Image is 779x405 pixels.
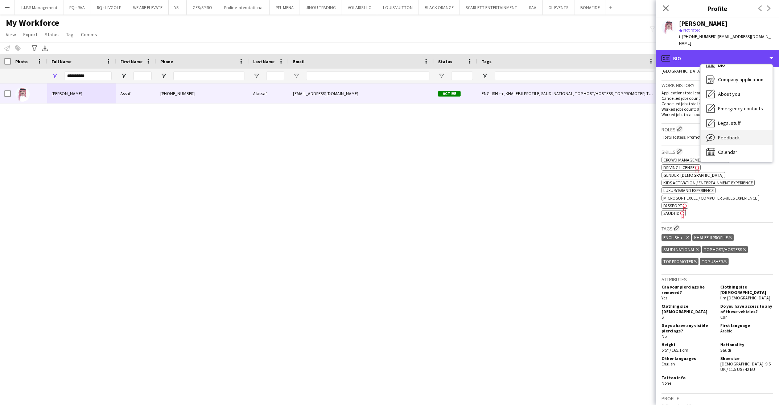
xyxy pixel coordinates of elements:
span: Email [293,59,305,64]
h3: Profile [656,4,779,13]
div: Assaf [116,83,156,103]
a: Comms [78,30,100,39]
span: Emergency contacts [718,105,763,112]
p: Worked jobs total count: 0 [661,112,773,117]
h5: Height [661,342,714,347]
div: Bio [701,58,772,72]
span: [GEOGRAPHIC_DATA], 00000, [GEOGRAPHIC_DATA], 00000 [661,68,768,74]
input: First Name Filter Input [133,71,152,80]
span: Bio [718,62,725,68]
div: About you [701,87,772,101]
span: Calendar [718,149,737,155]
div: Alassaf [249,83,289,103]
input: Tags Filter Input [495,71,654,80]
span: Yes [661,295,667,300]
button: LOUIS VUITTON [377,0,419,15]
span: Status [45,31,59,38]
div: Feedback [701,130,772,145]
span: Crowd management experience [663,157,728,163]
div: [EMAIL_ADDRESS][DOMAIN_NAME] [289,83,434,103]
button: Open Filter Menu [160,73,167,79]
span: Phone [160,59,173,64]
button: L.I.P.S Management [15,0,63,15]
button: Open Filter Menu [51,73,58,79]
div: [PHONE_NUMBER] [156,83,249,103]
button: SCARLETT ENTERTAINMENT [460,0,523,15]
span: Tags [482,59,491,64]
span: Kids activation / Entertainment experience [663,180,753,185]
div: Bio [656,50,779,67]
div: [PERSON_NAME] [679,20,728,27]
span: Photo [15,59,28,64]
p: Cancelled jobs total count: 0 [661,101,773,106]
h5: Clothing size [DEMOGRAPHIC_DATA] [661,303,714,314]
h5: First language [720,323,773,328]
div: Company application [701,72,772,87]
app-action-btn: Export XLSX [41,44,49,53]
span: Legal stuff [718,120,741,126]
input: Email Filter Input [306,71,429,80]
span: Passport [663,203,682,208]
span: [PERSON_NAME] [51,91,82,96]
span: English [661,361,675,367]
div: Legal stuff [701,116,772,130]
button: YSL [169,0,187,15]
p: Worked jobs count: 0 [661,106,773,112]
button: RQ - LIVGOLF [91,0,127,15]
div: ENGLISH ++, KHALEEJI PROFILE, SAUDI NATIONAL, TOP HOST/HOSTESS, TOP PROMOTER, TOP [PERSON_NAME] [477,83,659,103]
h5: Clothing size [DEMOGRAPHIC_DATA] [720,284,773,295]
a: Status [42,30,62,39]
button: JINOU TRADING [300,0,342,15]
span: Gender: [DEMOGRAPHIC_DATA] [663,172,724,178]
span: Host/Hostess, Promoter, Supervisor, VIP Host/Hostess [661,134,757,140]
span: Feedback [718,134,740,141]
span: Microsoft Excel / Computer skills experience [663,195,757,201]
h5: Do you have any visible piercings? [661,323,714,334]
span: S [661,314,664,320]
span: I'm [DEMOGRAPHIC_DATA] [720,295,770,300]
span: Last Name [253,59,275,64]
button: GES/SPIRO [187,0,218,15]
button: RAA [523,0,543,15]
h3: Skills [661,148,773,155]
span: t. [PHONE_NUMBER] [679,34,717,39]
input: Phone Filter Input [173,71,244,80]
span: Company application [718,76,763,83]
button: Open Filter Menu [438,73,445,79]
span: Not rated [683,27,701,33]
span: SAUDI ID [663,210,680,216]
div: Calendar [701,145,772,159]
a: Export [20,30,40,39]
button: Open Filter Menu [120,73,127,79]
span: Status [438,59,452,64]
input: Full Name Filter Input [65,71,112,80]
span: Full Name [51,59,71,64]
button: Open Filter Menu [253,73,260,79]
span: Arabic [720,328,732,334]
a: View [3,30,19,39]
span: 5'5" / 165.1 cm [661,347,688,353]
span: Active [438,91,461,97]
div: TOP PROMOTER [661,258,698,265]
h3: Roles [661,125,773,133]
span: Driving License [663,165,694,170]
h5: Do you have access to any of these vehicles? [720,303,773,314]
button: Open Filter Menu [482,73,488,79]
h5: Tattoo info [661,375,714,380]
h3: Profile [661,395,773,402]
div: ENGLISH ++ [661,234,691,241]
span: None [661,380,671,386]
span: Tag [66,31,74,38]
div: KHALEEJI PROFILE [692,234,733,241]
p: Applications total count: 0 [661,90,773,95]
h5: Other languages [661,356,714,361]
p: Cancelled jobs count: 0 [661,95,773,101]
span: [DEMOGRAPHIC_DATA]: 9.5 UK / 11.5 US / 42 EU [720,361,771,372]
h3: Tags [661,224,773,232]
input: Last Name Filter Input [266,71,284,80]
input: Status Filter Input [451,71,473,80]
span: Luxury brand experience [663,188,714,193]
button: Open Filter Menu [293,73,300,79]
button: VOLARIS LLC [342,0,377,15]
img: Assaf Alassaf [15,87,30,102]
